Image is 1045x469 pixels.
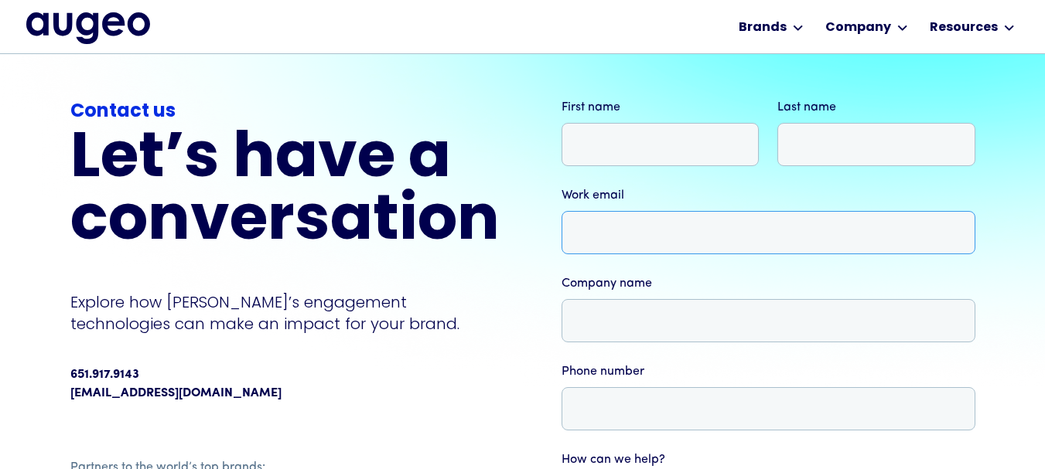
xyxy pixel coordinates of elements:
[777,98,975,117] label: Last name
[70,129,500,254] h2: Let’s have a conversation
[739,19,787,37] div: Brands
[562,450,975,469] label: How can we help?
[562,274,975,293] label: Company name
[70,384,282,403] a: [EMAIL_ADDRESS][DOMAIN_NAME]
[825,19,891,37] div: Company
[562,362,975,381] label: Phone number
[70,365,139,384] div: 651.917.9143
[26,12,150,43] a: home
[70,291,500,335] p: Explore how [PERSON_NAME]’s engagement technologies can make an impact for your brand.
[562,186,975,205] label: Work email
[70,98,500,126] div: Contact us
[26,12,150,43] img: Augeo's full logo in midnight blue.
[562,98,760,117] label: First name
[930,19,998,37] div: Resources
